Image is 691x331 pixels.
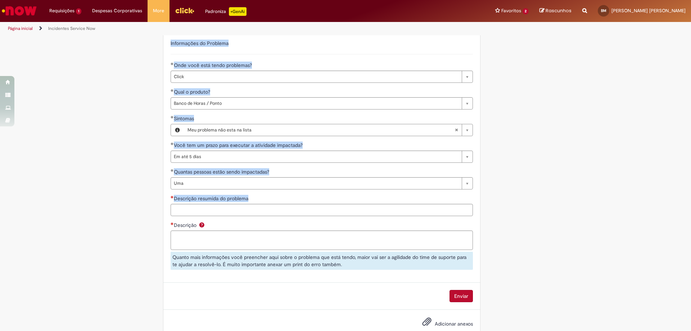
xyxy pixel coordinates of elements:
span: Adicionar anexos [435,321,473,327]
span: Descrição resumida do problema [174,195,250,202]
textarea: Descrição [171,231,473,250]
span: Descrição [174,222,198,228]
span: Obrigatório Preenchido [171,116,174,118]
img: click_logo_yellow_360x200.png [175,5,194,16]
span: Ajuda para Descrição [198,222,206,228]
button: Enviar [450,290,473,302]
span: Obrigatório Preenchido [171,142,174,145]
span: Favoritos [501,7,521,14]
span: Necessários [171,196,174,198]
span: Obrigatório Preenchido [171,89,174,92]
div: Quanto mais informações você preencher aqui sobre o problema que está tendo, maior vai ser a agil... [171,252,473,270]
span: Obrigatório Preenchido [171,62,174,65]
span: 1 [76,8,81,14]
span: Em até 5 dias [174,151,458,162]
span: More [153,7,164,14]
a: Rascunhos [539,8,572,14]
a: Página inicial [8,26,33,31]
span: Click [174,71,458,82]
span: Uma [174,178,458,189]
span: 2 [523,8,529,14]
a: Meu problema não esta na listaLimpar campo Sintomas [184,124,473,136]
span: [PERSON_NAME] [PERSON_NAME] [611,8,686,14]
span: Meu problema não esta na lista [188,124,455,136]
span: Obrigatório Preenchido [171,169,174,172]
a: Incidentes Service Now [48,26,95,31]
p: +GenAi [229,7,247,16]
span: Quantas pessoas estão sendo impactadas? [174,169,271,175]
span: Sintomas [174,115,195,122]
span: Despesas Corporativas [92,7,142,14]
ul: Trilhas de página [5,22,455,35]
span: Necessários [171,222,174,225]
span: BM [601,8,606,13]
div: Padroniza [205,7,247,16]
span: Banco de Horas / Ponto [174,98,458,109]
span: Requisições [49,7,74,14]
img: ServiceNow [1,4,38,18]
span: Onde você está tendo problemas? [174,62,253,68]
span: Rascunhos [546,7,572,14]
button: Sintomas, Visualizar este registro Meu problema não esta na lista [171,124,184,136]
span: Qual o produto? [174,89,212,95]
input: Descrição resumida do problema [171,204,473,216]
span: Você tem um prazo para executar a atividade impactada? [174,142,304,148]
label: Informações do Problema [171,40,229,46]
abbr: Limpar campo Sintomas [451,124,462,136]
